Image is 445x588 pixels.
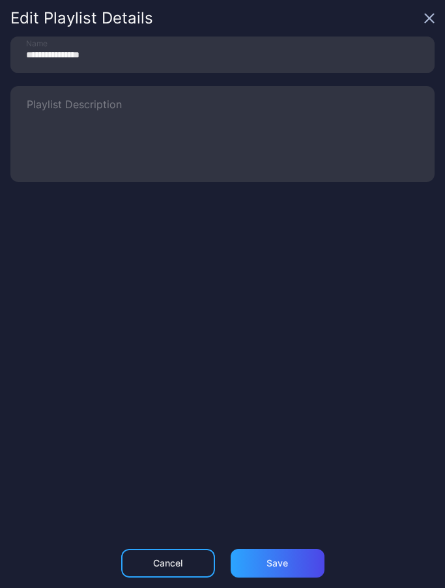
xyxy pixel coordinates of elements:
[153,558,182,568] div: Cancel
[27,100,418,168] textarea: Playlist Description
[10,37,435,73] input: Name
[266,558,288,568] div: Save
[10,10,419,26] div: Edit Playlist Details
[121,549,215,578] button: Cancel
[231,549,324,578] button: Save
